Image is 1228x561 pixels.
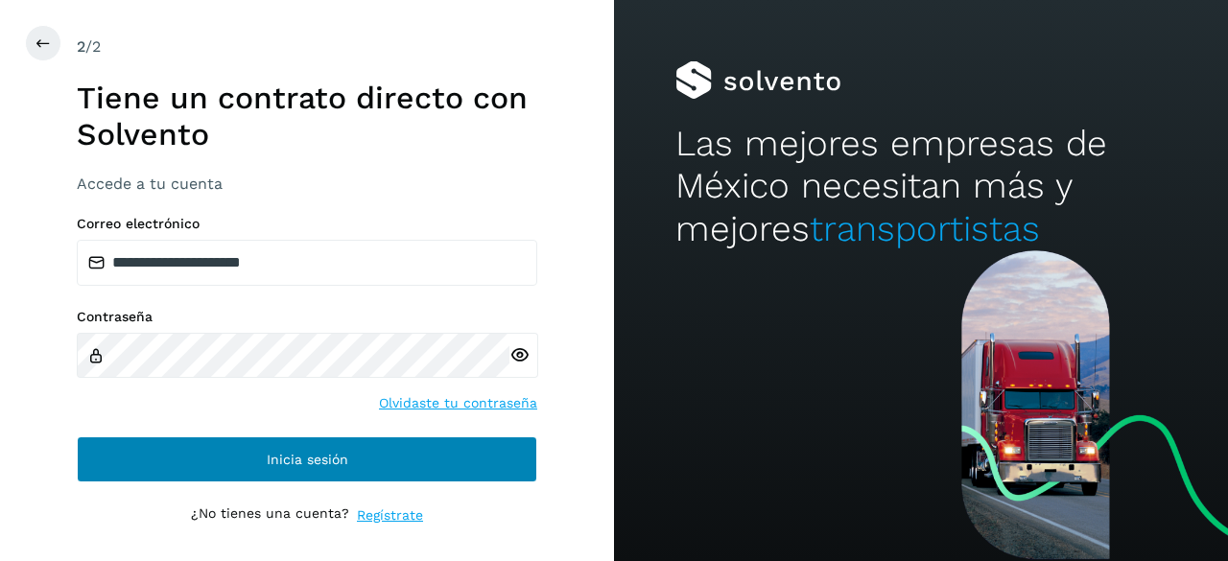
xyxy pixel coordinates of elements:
p: ¿No tienes una cuenta? [191,505,349,526]
h1: Tiene un contrato directo con Solvento [77,80,537,153]
label: Correo electrónico [77,216,537,232]
a: Regístrate [357,505,423,526]
h3: Accede a tu cuenta [77,175,537,193]
label: Contraseña [77,309,537,325]
span: Inicia sesión [267,453,348,466]
h2: Las mejores empresas de México necesitan más y mejores [675,123,1167,250]
button: Inicia sesión [77,436,537,482]
a: Olvidaste tu contraseña [379,393,537,413]
span: transportistas [810,208,1040,249]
